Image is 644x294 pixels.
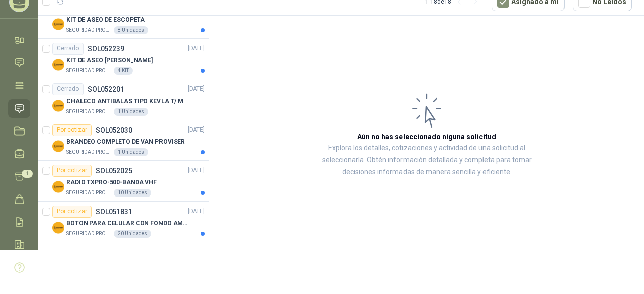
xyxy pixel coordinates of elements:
p: SEGURIDAD PROVISER LTDA [66,148,112,156]
p: SEGURIDAD PROVISER LTDA [66,67,112,75]
p: SOL052025 [96,167,132,174]
p: Explora los detalles, cotizaciones y actividad de una solicitud al seleccionarla. Obtén informaci... [310,142,543,178]
p: KIT DE ASEO DE ESCOPETA [66,15,145,25]
p: [DATE] [188,44,205,53]
p: SEGURIDAD PROVISER LTDA [66,230,112,238]
a: Por cotizarSOL052025[DATE] Company LogoRADIO TXPRO-500-BANDA VHFSEGURIDAD PROVISER LTDA10 Unidades [38,161,209,202]
div: Por cotizar [52,165,92,177]
p: CHALECO ANTIBALAS TIPO KEVLA T/ M [66,96,183,106]
h3: Aún no has seleccionado niguna solicitud [357,131,496,142]
p: [DATE] [188,166,205,175]
div: Cerrado [52,43,84,55]
img: Company Logo [52,100,64,112]
div: Por cotizar [52,124,92,136]
div: 8 Unidades [114,26,148,34]
a: CerradoSOL052239[DATE] Company LogoKIT DE ASEO [PERSON_NAME]SEGURIDAD PROVISER LTDA4 KIT [38,39,209,79]
img: Company Logo [52,140,64,152]
a: CerradoSOL052201[DATE] Company LogoCHALECO ANTIBALAS TIPO KEVLA T/ MSEGURIDAD PROVISER LTDA1 Unid... [38,79,209,120]
p: SOL052239 [88,45,124,52]
p: SOL051831 [96,208,132,215]
div: 1 Unidades [114,108,148,116]
p: [DATE] [188,125,205,135]
div: 10 Unidades [114,189,151,197]
a: 1 [8,167,30,186]
p: RADIO TXPRO-500-BANDA VHF [66,178,157,187]
div: Cerrado [52,83,84,95]
p: SEGURIDAD PROVISER LTDA [66,26,112,34]
p: KIT DE ASEO [PERSON_NAME] [66,56,153,65]
p: SOL052201 [88,86,124,93]
a: Por cotizarSOL051831[DATE] Company LogoBOTON PARA CELULAR CON FONDO AMARILLOSEGURIDAD PROVISER LT... [38,202,209,242]
img: Company Logo [52,222,64,234]
span: 1 [22,170,33,178]
a: Por cotizarSOL052030[DATE] Company LogoBRANDEO COMPLETO DE VAN PROVISERSEGURIDAD PROVISER LTDA1 U... [38,120,209,161]
p: BOTON PARA CELULAR CON FONDO AMARILLO [66,219,192,228]
div: Por cotizar [52,206,92,218]
p: SOL052030 [96,127,132,134]
img: Company Logo [52,181,64,193]
div: 20 Unidades [114,230,151,238]
div: 1 Unidades [114,148,148,156]
p: [DATE] [188,207,205,216]
p: SEGURIDAD PROVISER LTDA [66,108,112,116]
p: BRANDEO COMPLETO DE VAN PROVISER [66,137,185,147]
p: [DATE] [188,84,205,94]
img: Company Logo [52,18,64,30]
p: SEGURIDAD PROVISER LTDA [66,189,112,197]
img: Company Logo [52,59,64,71]
div: 4 KIT [114,67,133,75]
